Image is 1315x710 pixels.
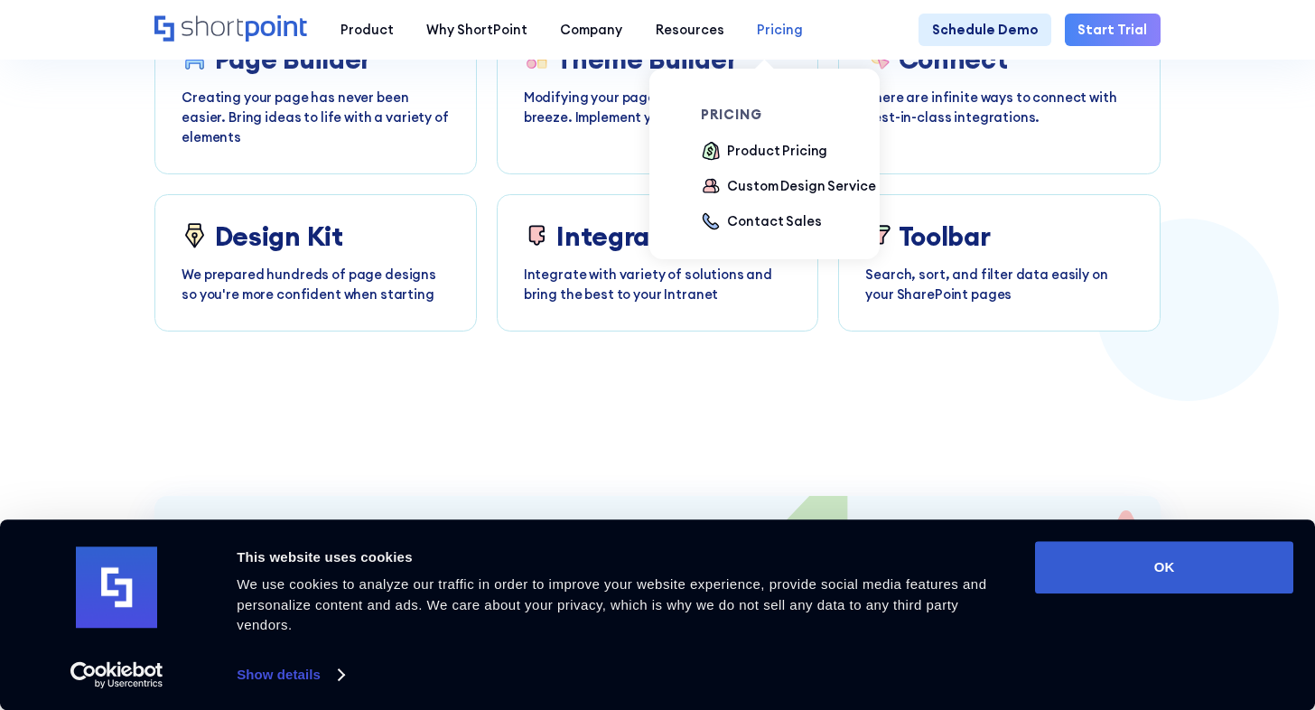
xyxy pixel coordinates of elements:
h3: Theme Builder [556,44,737,75]
div: Why ShortPoint [426,20,527,40]
div: Pricing [757,20,803,40]
div: Resources [656,20,724,40]
div: pricing [701,108,885,122]
p: There are infinite ways to connect with best-in-class integrations. [865,88,1133,127]
p: Creating your page has never been easier. Bring ideas to life with a variety of elements [182,88,450,147]
h3: Design Kit [215,221,343,252]
a: Product [324,14,410,46]
a: IntegrationsIntegrate with variety of solutions and bring the best to your Intranet [497,194,819,332]
a: Show details [237,661,343,688]
a: Start Trial [1065,14,1161,46]
a: ConnectThere are infinite ways to connect with best-in-class integrations. [838,17,1161,174]
a: Company [544,14,639,46]
a: Home [154,15,307,44]
h3: Page Builder [215,44,372,75]
a: Contact Sales [701,211,821,233]
img: logo [76,547,157,629]
a: Page BuilderCreating your page has never been easier. Bring ideas to life with a variety of elements [154,17,477,174]
button: OK [1035,541,1293,593]
div: Company [560,20,622,40]
a: ToolbarSearch, sort, and filter data easily on your SharePoint pages [838,194,1161,332]
a: Pricing [741,14,819,46]
a: Theme BuilderModifying your page branding is a breeze. Implement your edits in real time. [497,17,819,174]
div: Product [340,20,394,40]
div: Product Pricing [727,141,827,161]
a: Why ShortPoint [410,14,544,46]
a: Product Pricing [701,141,827,163]
a: Schedule Demo [919,14,1051,46]
div: This website uses cookies [237,547,1014,568]
h3: Toolbar [899,221,991,252]
span: We use cookies to analyze our traffic in order to improve your website experience, provide social... [237,576,986,632]
p: Integrate with variety of solutions and bring the best to your Intranet [524,265,792,304]
h3: Connect [899,44,1008,75]
p: Modifying your page branding is a breeze. Implement your edits in real time. [524,88,792,127]
p: Search, sort, and filter data easily on your SharePoint pages [865,265,1133,304]
a: Resources [639,14,741,46]
a: Custom Design Service [701,176,875,198]
a: Usercentrics Cookiebot - opens in a new window [38,661,196,688]
div: Contact Sales [727,211,821,231]
h3: Integrations [556,221,713,252]
div: Custom Design Service [727,176,875,196]
p: We prepared hundreds of page designs so you're more confident when starting [182,265,450,304]
a: Design KitWe prepared hundreds of page designs so you're more confident when starting [154,194,477,332]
